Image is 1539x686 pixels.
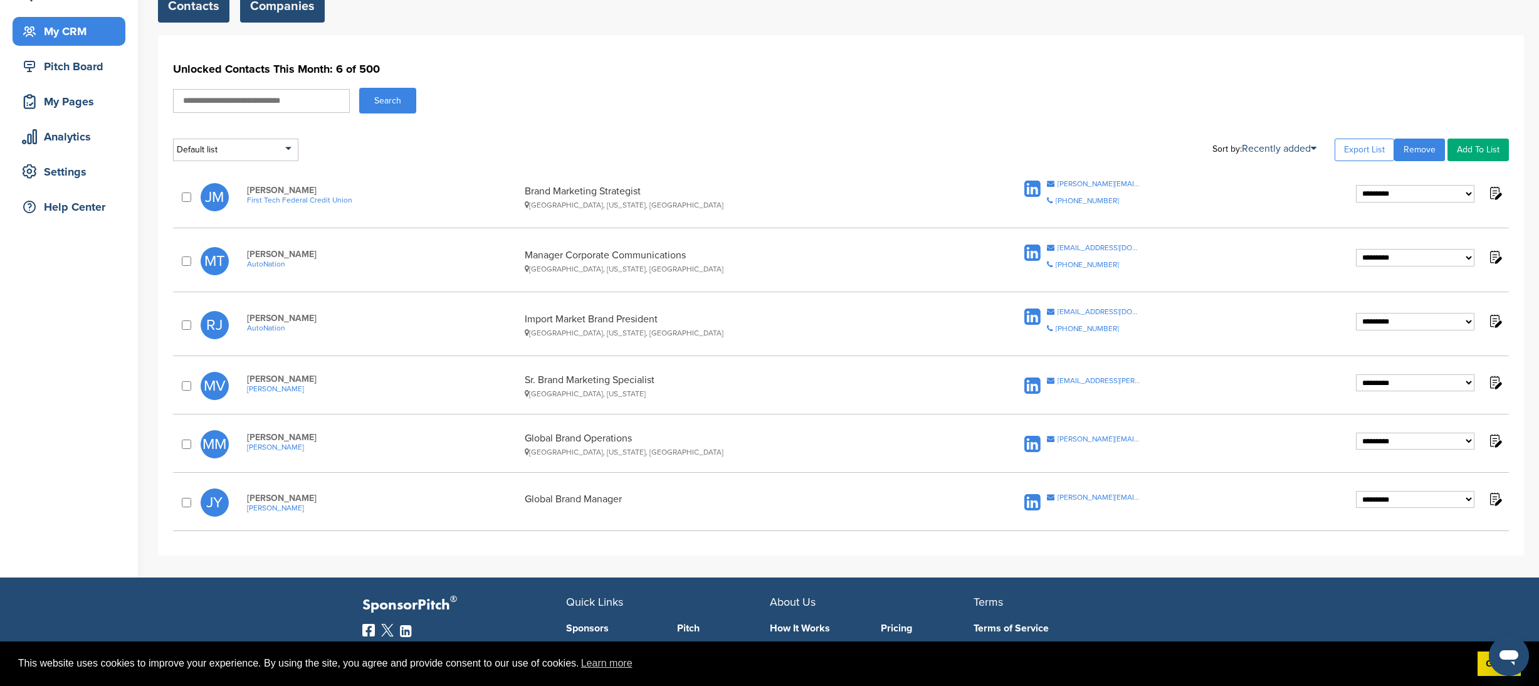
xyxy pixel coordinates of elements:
[579,654,634,673] a: learn more about cookies
[247,504,518,512] a: [PERSON_NAME]
[1487,433,1503,448] img: Notes
[525,201,950,209] div: [GEOGRAPHIC_DATA], [US_STATE], [GEOGRAPHIC_DATA]
[974,623,1158,633] a: Terms of Service
[525,265,950,273] div: [GEOGRAPHIC_DATA], [US_STATE], [GEOGRAPHIC_DATA]
[450,591,457,607] span: ®
[201,311,229,339] span: RJ
[1058,493,1141,501] div: [PERSON_NAME][EMAIL_ADDRESS][PERSON_NAME][DOMAIN_NAME]
[201,247,229,275] span: MT
[1487,491,1503,507] img: Notes
[1056,325,1119,332] div: [PHONE_NUMBER]
[881,623,974,633] a: Pricing
[13,193,125,221] a: Help Center
[770,595,816,609] span: About Us
[566,623,659,633] a: Sponsors
[201,372,229,400] span: MV
[525,249,950,273] div: Manager Corporate Communications
[525,493,950,512] div: Global Brand Manager
[1489,636,1529,676] iframe: Button to launch messaging window
[1058,244,1141,251] div: [EMAIL_ADDRESS][DOMAIN_NAME]
[1478,652,1521,677] a: dismiss cookie message
[525,374,950,398] div: Sr. Brand Marketing Specialist
[173,58,1509,80] h1: Unlocked Contacts This Month: 6 of 500
[247,260,518,268] a: AutoNation
[1058,180,1141,187] div: [PERSON_NAME][EMAIL_ADDRESS][PERSON_NAME][DOMAIN_NAME]
[19,55,125,78] div: Pitch Board
[19,125,125,148] div: Analytics
[1394,139,1445,161] a: Remove
[525,448,950,456] div: [GEOGRAPHIC_DATA], [US_STATE], [GEOGRAPHIC_DATA]
[13,52,125,81] a: Pitch Board
[525,329,950,337] div: [GEOGRAPHIC_DATA], [US_STATE], [GEOGRAPHIC_DATA]
[247,249,518,260] span: [PERSON_NAME]
[1212,144,1316,154] div: Sort by:
[247,374,518,384] span: [PERSON_NAME]
[19,196,125,218] div: Help Center
[13,122,125,151] a: Analytics
[525,389,950,398] div: [GEOGRAPHIC_DATA], [US_STATE]
[18,654,1468,673] span: This website uses cookies to improve your experience. By using the site, you agree and provide co...
[1058,377,1141,384] div: [EMAIL_ADDRESS][PERSON_NAME][DOMAIN_NAME]
[247,185,518,196] span: [PERSON_NAME]
[1487,374,1503,390] img: Notes
[525,313,950,337] div: Import Market Brand President
[359,88,416,113] button: Search
[19,161,125,183] div: Settings
[525,432,950,456] div: Global Brand Operations
[677,623,770,633] a: Pitch
[770,623,863,633] a: How It Works
[201,488,229,517] span: JY
[19,20,125,43] div: My CRM
[381,624,394,636] img: Twitter
[1487,185,1503,201] img: Notes
[13,17,125,46] a: My CRM
[247,196,518,204] a: First Tech Federal Credit Union
[1335,139,1394,161] a: Export List
[1058,308,1141,315] div: [EMAIL_ADDRESS][DOMAIN_NAME]
[201,183,229,211] span: JM
[1056,197,1119,204] div: [PHONE_NUMBER]
[1487,249,1503,265] img: Notes
[13,87,125,116] a: My Pages
[1058,435,1141,443] div: [PERSON_NAME][EMAIL_ADDRESS][DOMAIN_NAME]
[173,139,298,161] div: Default list
[247,432,518,443] span: [PERSON_NAME]
[247,443,518,451] a: [PERSON_NAME]
[525,185,950,209] div: Brand Marketing Strategist
[1447,139,1509,161] a: Add To List
[1242,142,1316,155] a: Recently added
[362,624,375,636] img: Facebook
[247,324,518,332] a: AutoNation
[247,384,518,393] a: [PERSON_NAME]
[974,595,1003,609] span: Terms
[247,313,518,324] span: [PERSON_NAME]
[247,493,518,504] span: [PERSON_NAME]
[1056,261,1119,268] div: [PHONE_NUMBER]
[19,90,125,113] div: My Pages
[1487,313,1503,329] img: Notes
[201,430,229,458] span: MM
[566,595,623,609] span: Quick Links
[13,157,125,186] a: Settings
[362,596,566,615] p: SponsorPitch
